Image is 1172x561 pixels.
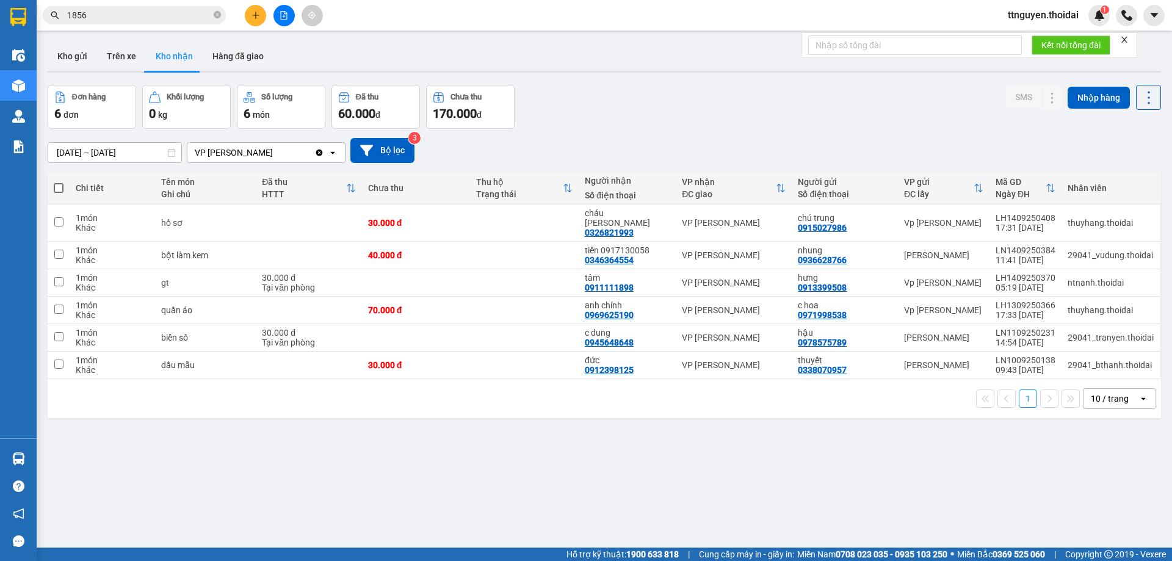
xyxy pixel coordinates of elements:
[1041,38,1101,52] span: Kết nối tổng đài
[142,85,231,129] button: Khối lượng0kg
[280,11,288,20] span: file-add
[149,106,156,121] span: 0
[904,333,983,342] div: [PERSON_NAME]
[904,218,983,228] div: Vp [PERSON_NAME]
[585,190,670,200] div: Số điện thoại
[998,7,1088,23] span: ttnguyen.thoidai
[904,305,983,315] div: Vp [PERSON_NAME]
[808,35,1022,55] input: Nhập số tổng đài
[957,548,1045,561] span: Miền Bắc
[904,189,974,199] div: ĐC lấy
[626,549,679,559] strong: 1900 633 818
[585,255,634,265] div: 0346364554
[273,5,295,26] button: file-add
[76,213,149,223] div: 1 món
[1054,548,1056,561] span: |
[76,183,149,193] div: Chi tiết
[67,9,211,22] input: Tìm tên, số ĐT hoặc mã đơn
[798,255,847,265] div: 0936628766
[48,42,97,71] button: Kho gửi
[331,85,420,129] button: Đã thu60.000đ
[433,106,477,121] span: 170.000
[1101,5,1109,14] sup: 1
[797,548,947,561] span: Miền Nam
[12,452,25,465] img: warehouse-icon
[676,172,792,204] th: Toggle SortBy
[682,250,786,260] div: VP [PERSON_NAME]
[1149,10,1160,21] span: caret-down
[798,338,847,347] div: 0978575789
[203,42,273,71] button: Hàng đã giao
[368,183,465,193] div: Chưa thu
[12,140,25,153] img: solution-icon
[51,11,59,20] span: search
[261,93,292,101] div: Số lượng
[476,177,563,187] div: Thu hộ
[63,110,79,120] span: đơn
[904,278,983,288] div: Vp [PERSON_NAME]
[682,189,776,199] div: ĐC giao
[904,250,983,260] div: [PERSON_NAME]
[262,283,356,292] div: Tại văn phòng
[161,189,250,199] div: Ghi chú
[989,172,1062,204] th: Toggle SortBy
[585,300,670,310] div: anh chính
[1068,278,1154,288] div: ntnanh.thoidai
[798,223,847,233] div: 0915027986
[798,177,892,187] div: Người gửi
[251,11,260,20] span: plus
[450,93,482,101] div: Chưa thu
[898,172,989,204] th: Toggle SortBy
[585,228,634,237] div: 0326821993
[76,310,149,320] div: Khác
[836,549,947,559] strong: 0708 023 035 - 0935 103 250
[158,110,167,120] span: kg
[1104,550,1113,559] span: copyright
[76,245,149,255] div: 1 món
[368,250,465,260] div: 40.000 đ
[368,218,465,228] div: 30.000 đ
[682,177,776,187] div: VP nhận
[308,11,316,20] span: aim
[338,106,375,121] span: 60.000
[274,147,275,159] input: Selected VP Nguyễn Quốc Trị .
[1068,305,1154,315] div: thuyhang.thoidai
[1094,10,1105,21] img: icon-new-feature
[253,110,270,120] span: món
[10,8,26,26] img: logo-vxr
[585,365,634,375] div: 0912398125
[1120,35,1129,44] span: close
[195,147,273,159] div: VP [PERSON_NAME]
[798,245,892,255] div: nhung
[54,106,61,121] span: 6
[97,42,146,71] button: Trên xe
[950,552,954,557] span: ⚪️
[76,328,149,338] div: 1 món
[262,189,346,199] div: HTTT
[1068,360,1154,370] div: 29041_bthanh.thoidai
[585,338,634,347] div: 0945648648
[996,223,1055,233] div: 17:31 [DATE]
[368,305,465,315] div: 70.000 đ
[682,305,786,315] div: VP [PERSON_NAME]
[13,535,24,547] span: message
[682,278,786,288] div: VP [PERSON_NAME]
[1121,10,1132,21] img: phone-icon
[585,355,670,365] div: đức
[996,213,1055,223] div: LH1409250408
[161,177,250,187] div: Tên món
[798,365,847,375] div: 0338070957
[244,106,250,121] span: 6
[161,250,250,260] div: bột làm kem
[585,208,670,228] div: cháu sen
[476,189,563,199] div: Trạng thái
[996,177,1046,187] div: Mã GD
[585,328,670,338] div: c dung
[798,310,847,320] div: 0971998538
[904,177,974,187] div: VP gửi
[13,508,24,519] span: notification
[1143,5,1165,26] button: caret-down
[214,11,221,18] span: close-circle
[798,355,892,365] div: thuyết
[585,283,634,292] div: 0911111898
